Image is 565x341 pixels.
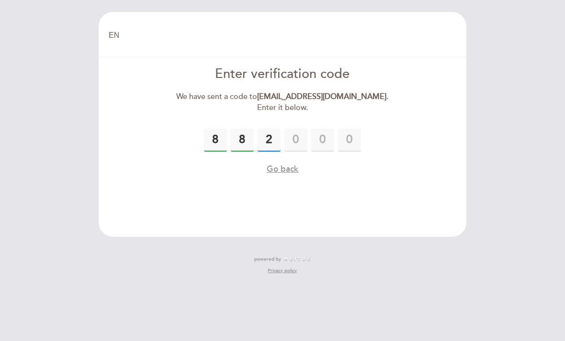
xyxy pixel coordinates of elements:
[231,129,254,152] input: 0
[283,257,311,262] img: MEITRE
[173,65,393,84] div: Enter verification code
[254,256,281,263] span: powered by
[173,91,393,113] div: We have sent a code to . Enter it below.
[311,129,334,152] input: 0
[257,92,386,101] strong: [EMAIL_ADDRESS][DOMAIN_NAME]
[284,129,307,152] input: 0
[204,129,227,152] input: 0
[254,256,311,263] a: powered by
[258,129,281,152] input: 0
[267,163,298,175] button: Go back
[268,267,297,274] a: Privacy policy
[338,129,361,152] input: 0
